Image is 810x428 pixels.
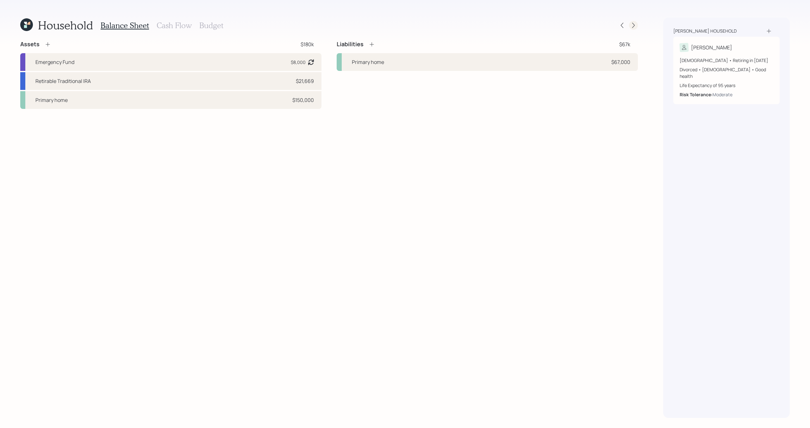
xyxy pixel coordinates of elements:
b: Risk Tolerance: [680,91,713,98]
div: Divorced • [DEMOGRAPHIC_DATA] • Good health [680,66,773,79]
div: Retirable Traditional IRA [35,77,91,85]
div: Emergency Fund [35,58,74,66]
h4: Assets [20,41,40,48]
h3: Budget [199,21,223,30]
div: Moderate [713,91,732,98]
div: [PERSON_NAME] [691,44,732,51]
h3: Cash Flow [157,21,192,30]
div: [PERSON_NAME] household [673,28,737,34]
div: Life Expectancy of 95 years [680,82,773,89]
div: Primary home [352,58,384,66]
div: $180k [301,41,314,48]
div: $67,000 [611,58,630,66]
h3: Balance Sheet [101,21,149,30]
div: $67k [619,41,630,48]
div: $150,000 [292,96,314,104]
div: Primary home [35,96,68,104]
div: [DEMOGRAPHIC_DATA] • Retiring in [DATE] [680,57,773,64]
h1: Household [38,18,93,32]
h4: Liabilities [337,41,364,48]
div: $8,000 [291,59,306,66]
div: $21,669 [296,77,314,85]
